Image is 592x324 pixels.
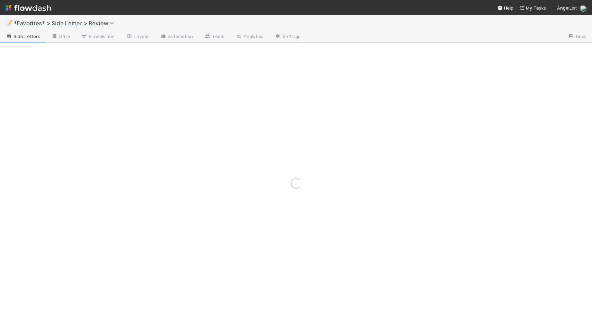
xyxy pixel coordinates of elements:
[14,20,118,27] span: *Favorites* > Side Letter > Review
[5,33,40,40] span: Side Letters
[557,5,577,11] span: AngelList
[230,31,269,42] a: Analytics
[81,33,115,40] span: Flow Builder
[497,4,514,11] div: Help
[519,5,546,11] span: My Tasks
[580,5,587,12] img: avatar_218ae7b5-dcd5-4ccc-b5d5-7cc00ae2934f.png
[154,31,198,42] a: Automation
[121,31,155,42] a: Layout
[5,2,51,14] img: logo-inverted-e16ddd16eac7371096b0.svg
[198,31,230,42] a: Team
[75,31,121,42] a: Flow Builder
[269,31,306,42] a: Settings
[46,31,75,42] a: Data
[519,4,546,11] a: My Tasks
[5,20,12,26] span: 📝
[562,31,592,42] a: Docs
